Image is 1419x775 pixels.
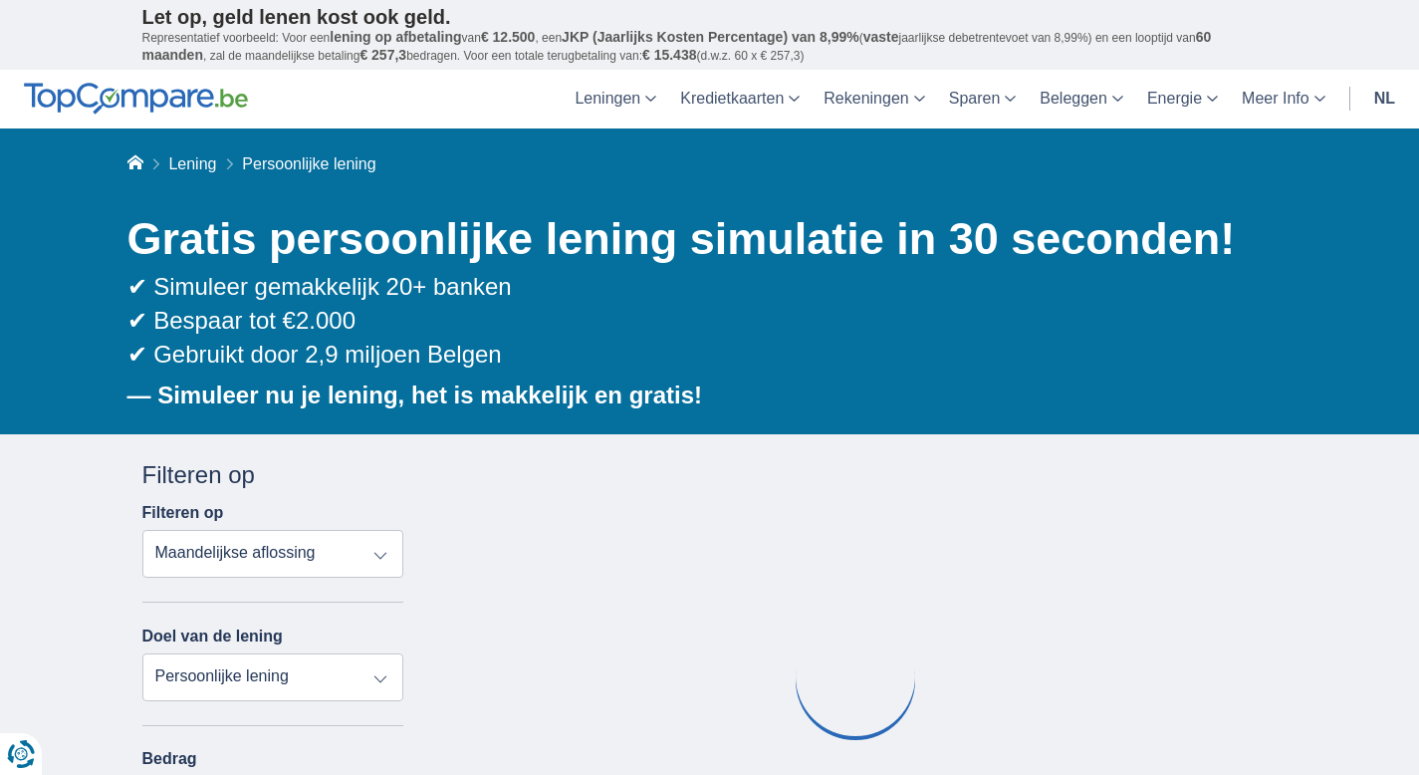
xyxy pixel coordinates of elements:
[863,29,899,45] span: vaste
[1362,70,1407,129] a: nl
[1135,70,1230,129] a: Energie
[142,628,283,646] label: Doel van de lening
[142,750,404,768] label: Bedrag
[127,208,1278,270] h1: Gratis persoonlijke lening simulatie in 30 seconden!
[127,382,703,408] b: — Simuleer nu je lening, het is makkelijk en gratis!
[812,70,936,129] a: Rekeningen
[330,29,461,45] span: lening op afbetaling
[1230,70,1337,129] a: Meer Info
[127,155,143,172] a: Home
[1028,70,1135,129] a: Beleggen
[142,5,1278,29] p: Let op, geld lenen kost ook geld.
[142,29,1278,65] p: Representatief voorbeeld: Voor een van , een ( jaarlijkse debetrentevoet van 8,99%) en een loopti...
[142,29,1212,63] span: 60 maanden
[481,29,536,45] span: € 12.500
[127,270,1278,373] div: ✔ Simuleer gemakkelijk 20+ banken ✔ Bespaar tot €2.000 ✔ Gebruikt door 2,9 miljoen Belgen
[142,504,224,522] label: Filteren op
[642,47,697,63] span: € 15.438
[359,47,406,63] span: € 257,3
[562,29,859,45] span: JKP (Jaarlijks Kosten Percentage) van 8,99%
[937,70,1029,129] a: Sparen
[24,83,248,115] img: TopCompare
[168,155,216,172] a: Lening
[242,155,375,172] span: Persoonlijke lening
[668,70,812,129] a: Kredietkaarten
[563,70,668,129] a: Leningen
[142,458,404,492] div: Filteren op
